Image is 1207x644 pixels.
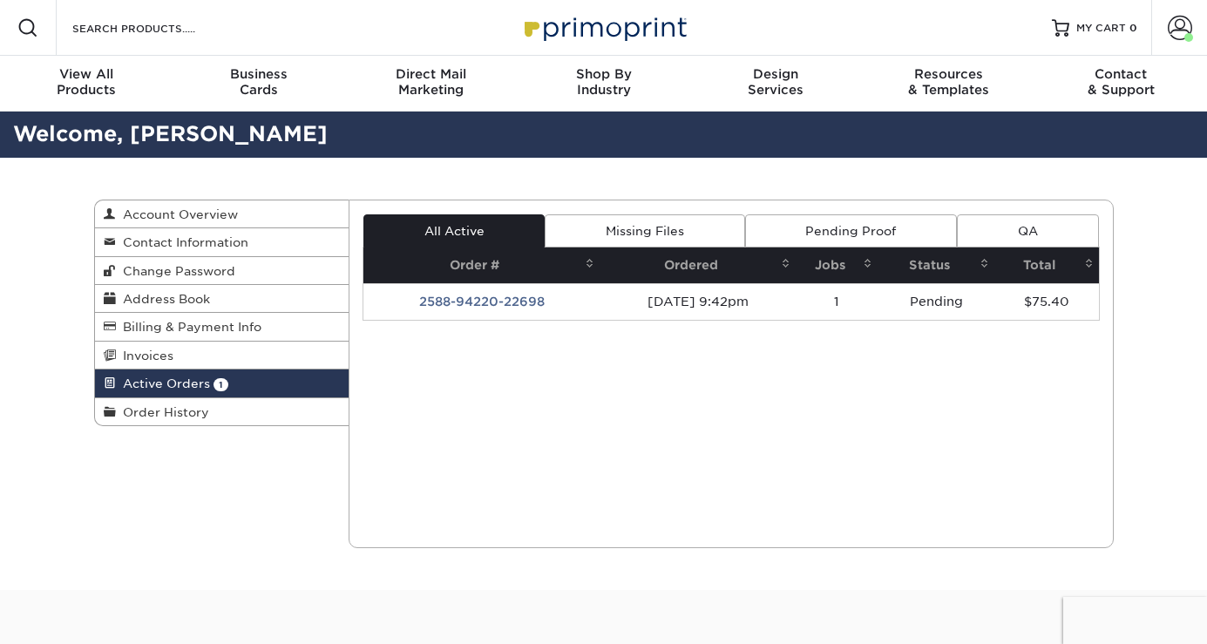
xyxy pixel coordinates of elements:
span: Address Book [116,292,210,306]
span: Change Password [116,264,235,278]
a: Address Book [95,285,349,313]
span: Account Overview [116,207,238,221]
th: Status [878,247,994,283]
div: Industry [518,66,690,98]
th: Order # [363,247,600,283]
th: Ordered [600,247,796,283]
span: Contact Information [116,235,248,249]
td: $75.40 [994,283,1098,320]
span: Invoices [116,349,173,363]
a: Contact Information [95,228,349,256]
a: Pending Proof [745,214,957,247]
a: Missing Files [545,214,744,247]
div: Cards [173,66,345,98]
td: Pending [878,283,994,320]
span: Resources [862,66,1034,82]
a: DesignServices [689,56,862,112]
a: Contact& Support [1034,56,1207,112]
a: BusinessCards [173,56,345,112]
td: 1 [796,283,878,320]
div: Marketing [345,66,518,98]
span: Direct Mail [345,66,518,82]
span: 0 [1129,22,1137,34]
span: Active Orders [116,376,210,390]
span: Shop By [518,66,690,82]
th: Total [994,247,1098,283]
span: Order History [116,405,209,419]
th: Jobs [796,247,878,283]
a: Direct MailMarketing [345,56,518,112]
a: All Active [363,214,545,247]
td: 2588-94220-22698 [363,283,600,320]
span: Business [173,66,345,82]
span: 1 [214,378,228,391]
a: Active Orders 1 [95,369,349,397]
span: Design [689,66,862,82]
a: Order History [95,398,349,425]
a: Billing & Payment Info [95,313,349,341]
span: Billing & Payment Info [116,320,261,334]
input: SEARCH PRODUCTS..... [71,17,241,38]
div: Services [689,66,862,98]
a: QA [957,214,1098,247]
td: [DATE] 9:42pm [600,283,796,320]
iframe: Google Customer Reviews [1063,597,1207,644]
a: Change Password [95,257,349,285]
a: Resources& Templates [862,56,1034,112]
img: Primoprint [517,9,691,46]
span: MY CART [1076,21,1126,36]
span: Contact [1034,66,1207,82]
a: Invoices [95,342,349,369]
a: Shop ByIndustry [518,56,690,112]
div: & Support [1034,66,1207,98]
a: Account Overview [95,200,349,228]
div: & Templates [862,66,1034,98]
